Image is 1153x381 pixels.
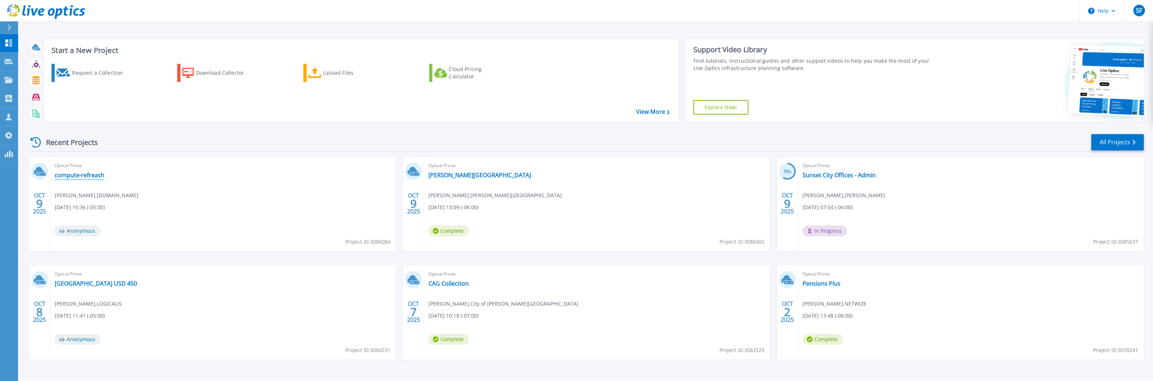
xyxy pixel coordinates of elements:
[802,270,1140,278] span: Optical Prime
[802,300,866,308] span: [PERSON_NAME] , NETWIZE
[802,312,853,320] span: [DATE] 13:48 (-06:00)
[429,64,510,82] a: Cloud Pricing Calculator
[55,334,101,345] span: Anonymous
[802,225,847,236] span: In Progress
[407,299,420,325] div: OCT 2025
[55,300,122,308] span: [PERSON_NAME] , LOGICALIS
[410,309,417,315] span: 7
[428,312,478,320] span: [DATE] 10:18 (-07:00)
[55,191,138,199] span: [PERSON_NAME] , [DOMAIN_NAME]
[55,312,105,320] span: [DATE] 11:41 (-05:00)
[33,190,46,217] div: OCT 2025
[28,133,108,151] div: Recent Projects
[781,299,795,325] div: OCT 2025
[789,170,791,174] span: %
[779,167,796,176] h3: 59
[1094,238,1139,246] span: Project ID: 3085637
[1094,346,1139,354] span: Project ID: 3078241
[36,309,43,315] span: 8
[55,225,101,236] span: Anonymous
[345,346,390,354] span: Project ID: 3084531
[303,64,384,82] a: Upload Files
[55,171,104,179] a: compute-refreash
[428,280,469,287] a: CAG Collection
[177,64,258,82] a: Download Collector
[781,190,795,217] div: OCT 2025
[428,270,766,278] span: Optical Prime
[428,334,469,345] span: Complete
[802,171,876,179] a: Sunset City Offices - Admin
[345,238,390,246] span: Project ID: 3086084
[323,66,381,80] div: Upload Files
[36,200,43,207] span: 9
[428,191,562,199] span: [PERSON_NAME] , [PERSON_NAME][GEOGRAPHIC_DATA]
[719,346,764,354] span: Project ID: 3083329
[784,309,791,315] span: 2
[449,66,507,80] div: Cloud Pricing Calculator
[55,270,392,278] span: Optical Prime
[55,162,392,170] span: Optical Prime
[410,200,417,207] span: 9
[196,66,254,80] div: Download Collector
[55,280,137,287] a: [GEOGRAPHIC_DATA] USD 450
[51,64,132,82] a: Request a Collection
[693,100,748,115] a: Explore Now!
[1091,134,1144,150] a: All Projects
[407,190,420,217] div: OCT 2025
[428,162,766,170] span: Optical Prime
[802,191,885,199] span: [PERSON_NAME] , [PERSON_NAME]
[802,280,841,287] a: Pensions Plus
[33,299,46,325] div: OCT 2025
[802,334,843,345] span: Complete
[636,108,670,115] a: View More
[1136,8,1142,13] span: SF
[802,162,1140,170] span: Optical Prime
[428,300,578,308] span: [PERSON_NAME] , City of [PERSON_NAME][GEOGRAPHIC_DATA]
[55,203,105,211] span: [DATE] 15:36 (-05:00)
[693,57,932,72] div: Find tutorials, instructional guides and other support videos to help you make the most of your L...
[719,238,764,246] span: Project ID: 3086002
[51,46,669,54] h3: Start a New Project
[428,203,478,211] span: [DATE] 13:09 (-06:00)
[784,200,791,207] span: 9
[428,225,469,236] span: Complete
[693,45,932,54] div: Support Video Library
[428,171,531,179] a: [PERSON_NAME][GEOGRAPHIC_DATA]
[802,203,853,211] span: [DATE] 07:54 (-06:00)
[72,66,130,80] div: Request a Collection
